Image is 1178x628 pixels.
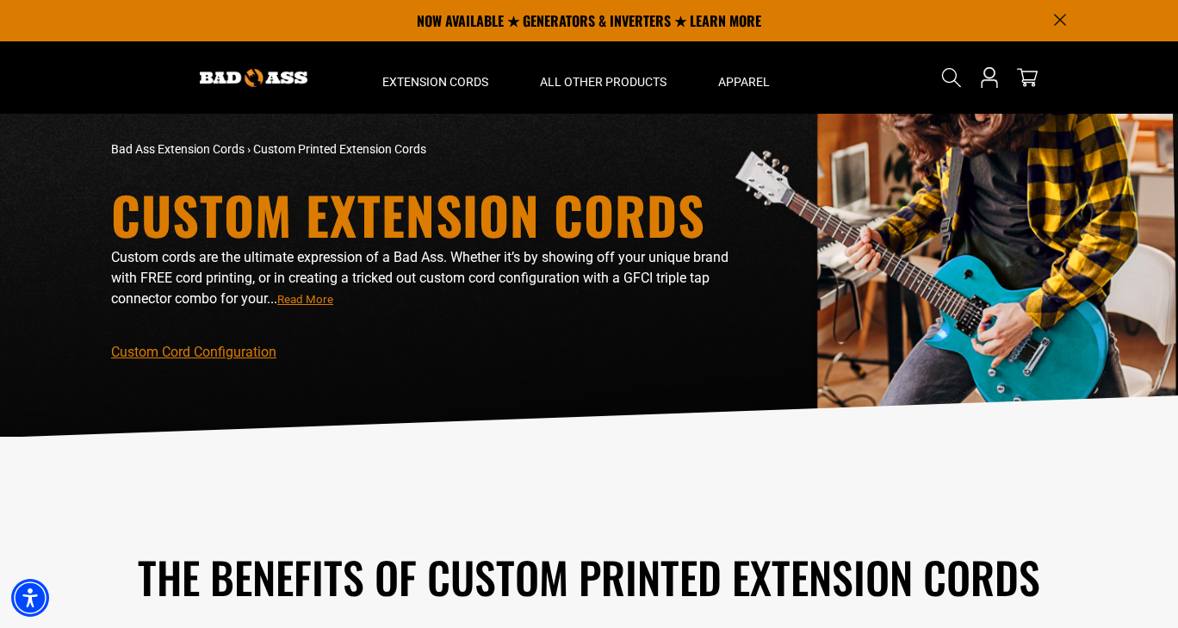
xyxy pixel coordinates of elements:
span: All Other Products [540,74,666,90]
span: Custom Printed Extension Cords [253,142,426,156]
summary: All Other Products [514,41,692,114]
summary: Search [938,64,965,91]
a: Bad Ass Extension Cords [111,142,245,156]
a: cart [1014,67,1041,88]
span: › [247,142,251,156]
a: Custom Cord Configuration [111,344,276,360]
h1: Custom Extension Cords [111,189,740,240]
span: Extension Cords [382,74,488,90]
nav: breadcrumbs [111,140,740,159]
img: Bad Ass Extension Cords [200,69,307,87]
summary: Apparel [692,41,796,114]
div: Accessibility Menu [11,579,49,617]
summary: Extension Cords [356,41,514,114]
span: Apparel [718,74,770,90]
h2: The Benefits of Custom Printed Extension Cords [111,549,1067,605]
span: Read More [277,293,333,306]
p: Custom cords are the ultimate expression of a Bad Ass. Whether it’s by showing off your unique br... [111,247,740,309]
a: Open this option [976,41,1003,114]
